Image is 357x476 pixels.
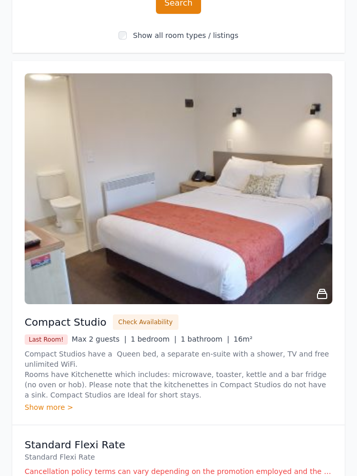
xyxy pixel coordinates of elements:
[25,452,332,462] p: Standard Flexi Rate
[25,315,107,329] h3: Compact Studio
[131,335,177,343] span: 1 bedroom |
[181,335,229,343] span: 1 bathroom |
[233,335,252,343] span: 16m²
[72,335,127,343] span: Max 2 guests |
[25,349,332,400] p: Compact Studios have a Queen bed, a separate en-suite with a shower, TV and free unlimited WiFi. ...
[25,438,332,452] p: Standard Flexi Rate
[25,402,332,412] div: Show more >
[113,314,179,330] button: Check Availability
[25,334,68,345] span: Last Room!
[133,31,238,39] label: Show all room types / listings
